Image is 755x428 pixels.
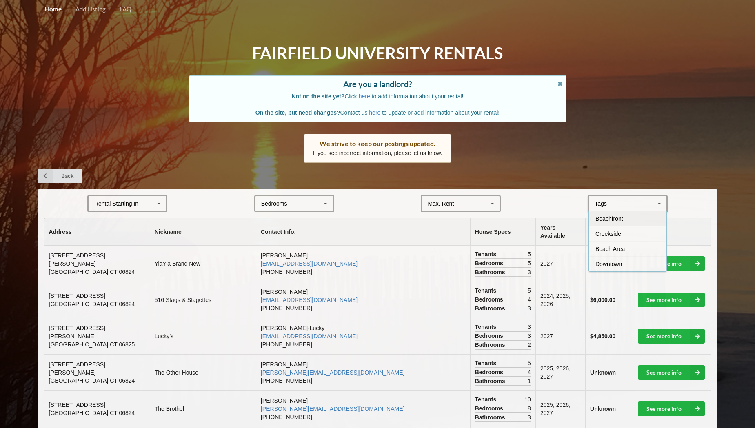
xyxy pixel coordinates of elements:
span: [GEOGRAPHIC_DATA] , CT 06824 [49,410,135,416]
span: [STREET_ADDRESS] [49,401,105,408]
b: Unknown [590,406,616,412]
span: 8 [528,404,531,412]
span: Creekside [595,231,621,237]
span: 2 [528,341,531,349]
td: The Brothel [150,390,256,427]
td: YiaYia Brand New [150,246,256,282]
span: Tenants [475,359,499,367]
span: [STREET_ADDRESS][PERSON_NAME] [49,252,105,267]
span: 5 [528,250,531,258]
span: Bathrooms [475,304,507,313]
a: Add Listing [69,1,113,18]
span: [GEOGRAPHIC_DATA] , CT 06825 [49,341,135,348]
td: [PERSON_NAME] [PHONE_NUMBER] [256,246,470,282]
span: Beachfront [595,215,623,222]
td: [PERSON_NAME] [PHONE_NUMBER] [256,354,470,390]
a: See more info [638,329,705,344]
td: 516 Stags & Stagettes [150,282,256,318]
a: [PERSON_NAME][EMAIL_ADDRESS][DOMAIN_NAME] [261,406,404,412]
b: $6,000.00 [590,297,615,303]
th: Nickname [150,218,256,246]
a: [PERSON_NAME][EMAIL_ADDRESS][DOMAIN_NAME] [261,369,404,376]
div: Rental Starting In [94,201,138,206]
h1: Fairfield University Rentals [252,43,503,64]
a: See more info [638,401,705,416]
span: Tenants [475,395,499,404]
a: [EMAIL_ADDRESS][DOMAIN_NAME] [261,333,358,339]
span: Bedrooms [475,404,505,412]
span: Bathrooms [475,413,507,421]
span: 4 [528,368,531,376]
span: Bedrooms [475,332,505,340]
td: 2024, 2025, 2026 [535,282,585,318]
td: The Other House [150,354,256,390]
td: Lucky’s [150,318,256,354]
div: Bedrooms [261,201,287,206]
span: [STREET_ADDRESS] [49,293,105,299]
td: 2025, 2026, 2027 [535,354,585,390]
a: See more info [638,293,705,307]
span: 3 [528,332,531,340]
th: House Specs [470,218,535,246]
span: 5 [528,259,531,267]
td: 2027 [535,318,585,354]
th: Address [44,218,150,246]
a: here [359,93,370,100]
span: Bathrooms [475,377,507,385]
a: [EMAIL_ADDRESS][DOMAIN_NAME] [261,260,358,267]
span: Beach Area [595,246,625,252]
td: 2027 [535,246,585,282]
th: Rent (Monthly) [585,218,633,246]
span: [GEOGRAPHIC_DATA] , CT 06824 [49,301,135,307]
th: Contact Info. [256,218,470,246]
p: If you see incorrect information, please let us know. [313,149,442,157]
span: [STREET_ADDRESS][PERSON_NAME] [49,361,105,376]
span: 3 [528,413,531,421]
th: Years Available [535,218,585,246]
span: 3 [528,304,531,313]
div: Are you a landlord? [198,80,558,88]
span: [GEOGRAPHIC_DATA] , CT 06824 [49,377,135,384]
td: [PERSON_NAME] [PHONE_NUMBER] [256,282,470,318]
span: Click to add information about your rental! [292,93,464,100]
span: 5 [528,359,531,367]
span: Contact us to update or add information about your rental! [255,109,500,116]
span: 4 [528,295,531,304]
b: On the site, but need changes? [255,109,340,116]
span: 10 [524,395,531,404]
a: Home [38,1,69,18]
span: Bathrooms [475,341,507,349]
b: $4,850.00 [590,333,615,339]
span: Bedrooms [475,259,505,267]
span: Bedrooms [475,295,505,304]
a: See more info [638,365,705,380]
span: Bathrooms [475,268,507,276]
div: We strive to keep our postings updated. [313,140,442,148]
span: Tenants [475,323,499,331]
b: Unknown [590,369,616,376]
span: Tenants [475,286,499,295]
span: Bedrooms [475,368,505,376]
span: Tenants [475,250,499,258]
td: [PERSON_NAME] [PHONE_NUMBER] [256,390,470,427]
a: Back [38,169,82,183]
b: Not on the site yet? [292,93,345,100]
td: [PERSON_NAME]-Lucky [PHONE_NUMBER] [256,318,470,354]
span: 3 [528,323,531,331]
span: Downtown [595,261,622,267]
div: Max. Rent [428,201,454,206]
a: See more info [638,256,705,271]
span: 5 [528,286,531,295]
a: [EMAIL_ADDRESS][DOMAIN_NAME] [261,297,358,303]
a: here [369,109,380,116]
span: [STREET_ADDRESS][PERSON_NAME] [49,325,105,339]
td: 2025, 2026, 2027 [535,390,585,427]
a: FAQ [113,1,138,18]
span: 1 [528,377,531,385]
span: [GEOGRAPHIC_DATA] , CT 06824 [49,268,135,275]
span: 3 [528,268,531,276]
